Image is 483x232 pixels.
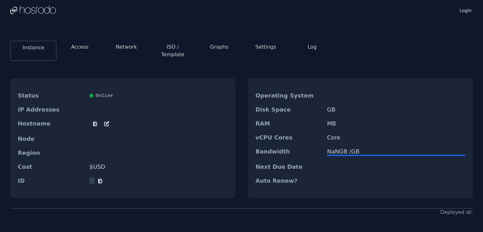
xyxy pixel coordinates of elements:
[327,148,465,155] div: NaN GB / GB
[90,92,228,99] div: Online
[210,43,228,51] button: Graphs
[18,92,84,99] dt: Status
[18,178,84,184] dt: ID
[18,150,84,156] dt: Region
[458,6,473,14] a: Login
[155,43,191,58] button: ISO / Template
[256,178,322,184] dt: Auto Renew?
[327,134,465,141] dd: Core
[18,106,84,113] dt: IP Addresses
[256,106,322,113] dt: Disk Space
[255,43,276,51] button: Settings
[327,120,465,127] dd: MB
[18,120,84,128] dt: Hostname
[10,5,56,15] img: Logo
[18,164,84,170] dt: Cost
[256,120,322,127] dt: RAM
[256,164,322,170] dt: Next Due Date
[90,164,228,170] dd: $ USD
[18,136,84,142] dt: Node
[23,44,44,51] button: Instance
[71,43,89,51] button: Access
[327,106,465,113] dd: GB
[256,148,322,156] dt: Bandwidth
[256,92,322,99] dt: Operating System
[116,43,137,51] button: Network
[256,134,322,141] dt: vCPU Cores
[308,43,317,51] button: Log
[440,208,473,216] div: Deployed at:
